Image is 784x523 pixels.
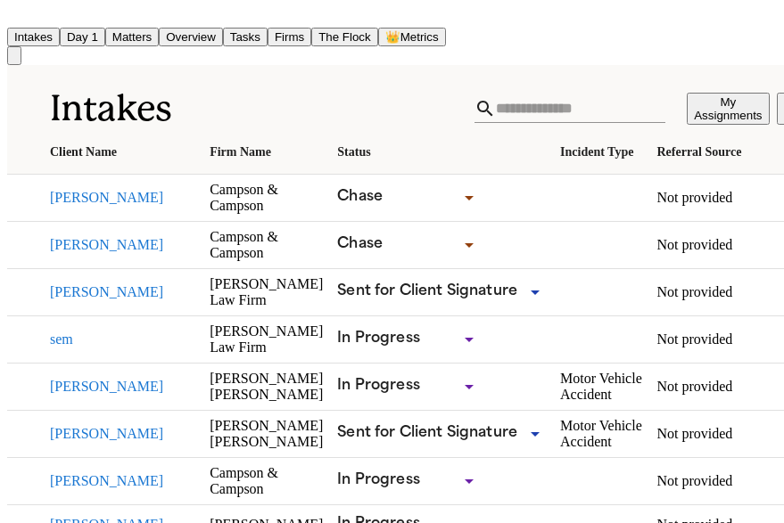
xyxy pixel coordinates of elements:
[656,190,773,206] a: View details for Gregory Stephens Irady
[337,237,383,251] span: Chase
[50,190,195,206] button: View details for Gregory Stephens Irady
[50,473,195,489] button: View details for Johnny Ward
[50,379,195,395] button: View details for Brian Stephens
[560,371,642,403] a: View details for Brian Stephens
[656,237,732,252] span: Not provided
[378,29,446,44] a: crownMetrics
[560,418,642,450] a: View details for Amber Williams
[210,229,323,261] a: View details for Mandy Dewbre Clark
[656,379,773,395] a: View details for Brian Stephens
[223,28,268,46] button: Tasks
[268,29,311,44] a: Firms
[656,473,732,488] span: Not provided
[656,331,732,347] span: Not provided
[656,190,732,205] span: Not provided
[105,29,159,44] a: Matters
[337,426,517,440] span: Sent for Client Signature
[60,29,105,44] a: Day 1
[337,331,420,346] span: In Progress
[656,426,773,442] a: View details for Amber Williams
[50,237,195,253] button: View details for Mandy Dewbre Clark
[337,190,383,204] span: Chase
[311,29,378,44] a: The Flock
[337,280,546,305] div: Update intake status
[268,28,311,46] button: Firms
[656,331,773,347] a: View details for sem
[337,379,420,393] span: In Progress
[656,145,773,159] div: Referral Source
[210,323,323,355] a: View details for sem
[7,28,60,46] button: Intakes
[7,12,29,27] a: Home
[337,469,480,494] div: Update intake status
[210,371,323,403] a: View details for Brian Stephens
[337,327,480,352] div: Update intake status
[223,29,268,44] a: Tasks
[159,28,223,46] button: Overview
[50,145,195,159] div: Client Name
[656,237,773,253] a: View details for Mandy Dewbre Clark
[560,145,642,159] div: Incident Type
[60,28,105,46] button: Day 1
[337,421,546,446] div: Update intake status
[50,331,195,347] button: View details for sem
[210,276,323,308] a: View details for Seyi Oluwafunmi
[687,93,769,125] button: My Assignments
[210,418,323,450] a: View details for Amber Williams
[385,30,400,44] span: crown
[337,185,480,210] div: Update intake status
[159,29,223,44] a: Overview
[50,284,195,300] button: View details for Seyi Oluwafunmi
[656,379,732,394] span: Not provided
[50,86,475,131] h1: Intakes
[656,473,773,489] a: View details for Johnny Ward
[378,28,446,46] button: crownMetrics
[337,374,480,399] div: Update intake status
[337,233,480,257] div: Update intake status
[337,473,420,487] span: In Progress
[210,465,323,497] a: View details for Johnny Ward
[105,28,159,46] button: Matters
[337,284,517,298] span: Sent for Client Signature
[7,7,29,24] img: Finch Logo
[210,145,323,159] div: Firm Name
[656,426,732,441] span: Not provided
[210,182,323,214] a: View details for Gregory Stephens Irady
[656,284,732,299] span: Not provided
[50,426,195,442] button: View details for Amber Williams
[337,145,546,159] div: Status
[656,284,773,300] a: View details for Seyi Oluwafunmi
[400,30,439,44] span: Metrics
[311,28,378,46] button: The Flock
[7,29,60,44] a: Intakes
